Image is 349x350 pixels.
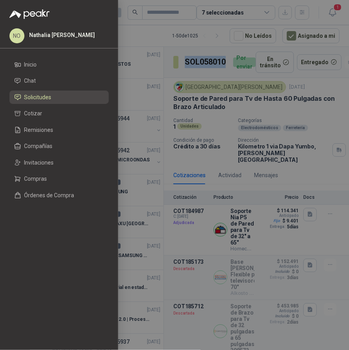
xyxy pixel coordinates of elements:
img: Logo peakr [9,9,50,19]
span: Órdenes de Compra [24,192,74,198]
span: Inicio [24,61,37,68]
a: Compañías [9,140,109,153]
a: Invitaciones [9,156,109,169]
a: Cotizar [9,107,109,120]
p: Nathalia [PERSON_NAME] [29,32,95,38]
div: NO [9,28,24,43]
a: Solicitudes [9,91,109,104]
span: Remisiones [24,127,54,133]
span: Chat [24,78,36,84]
span: Solicitudes [24,94,52,100]
a: Remisiones [9,123,109,137]
span: Compañías [24,143,53,149]
span: Invitaciones [24,159,54,166]
a: Inicio [9,58,109,71]
span: Cotizar [24,110,43,117]
span: Compras [24,176,47,182]
a: Compras [9,172,109,186]
a: Chat [9,74,109,88]
a: Órdenes de Compra [9,189,109,202]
